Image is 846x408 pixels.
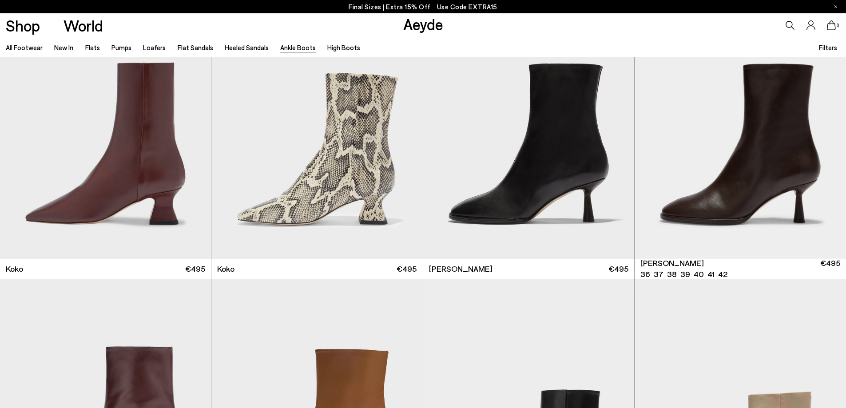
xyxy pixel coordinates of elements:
span: Filters [819,44,837,51]
span: €495 [185,263,205,274]
li: 39 [680,269,690,280]
a: High Boots [327,44,360,51]
p: Final Sizes | Extra 15% Off [349,1,497,12]
a: Heeled Sandals [225,44,269,51]
li: 40 [694,269,704,280]
span: €495 [608,263,628,274]
a: Flat Sandals [178,44,213,51]
a: All Footwear [6,44,43,51]
li: 38 [667,269,677,280]
a: New In [54,44,73,51]
a: Koko €495 [211,259,422,279]
span: Koko [217,263,234,274]
a: Pumps [111,44,131,51]
li: 42 [718,269,727,280]
a: 0 [827,20,836,30]
a: Loafers [143,44,166,51]
a: [PERSON_NAME] €495 [423,259,634,279]
a: [PERSON_NAME] 36 37 38 39 40 41 42 €495 [635,259,846,279]
ul: variant [640,269,725,280]
a: Aeyde [403,15,443,33]
li: 37 [654,269,663,280]
span: [PERSON_NAME] [640,257,704,269]
span: €495 [397,263,417,274]
a: Flats [85,44,100,51]
span: €495 [820,257,840,280]
span: 0 [836,23,840,28]
a: Ankle Boots [280,44,316,51]
li: 36 [640,269,650,280]
li: 41 [707,269,715,280]
span: [PERSON_NAME] [429,263,493,274]
span: Navigate to /collections/ss25-final-sizes [437,3,497,11]
a: Shop [6,18,40,33]
span: Koko [6,263,23,274]
a: World [64,18,103,33]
